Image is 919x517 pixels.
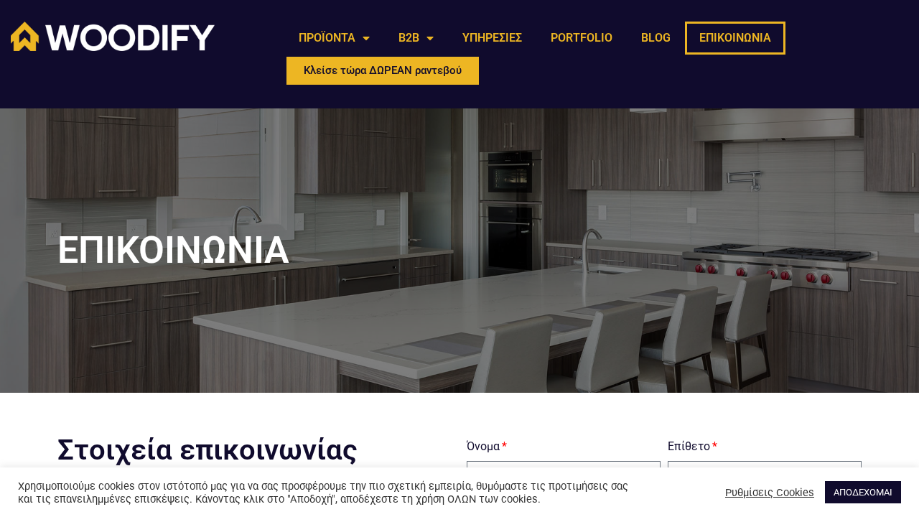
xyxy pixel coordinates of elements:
[467,461,661,494] input: Το όνομα σας
[18,480,636,506] div: Χρησιμοποιούμε cookies στον ιστότοπό μας για να σας προσφέρουμε την πιο σχετική εμπειρία, θυμόμασ...
[284,22,384,55] a: ΠΡΟΪΟΝΤΑ
[284,22,785,55] nav: Menu
[57,436,452,465] h2: Στοιχεία επικοινωνίας
[467,436,507,457] label: Όνομα
[11,22,215,51] img: Woodify
[627,22,685,55] a: BLOG
[825,481,901,503] a: ΑΠΟΔΕΧΟΜΑΙ
[725,486,814,499] a: Ρυθμίσεις Cookies
[284,55,481,87] a: Κλείσε τώρα ΔΩΡΕΑΝ ραντεβού
[448,22,536,55] a: ΥΠΗΡΕΣΙΕΣ
[304,65,462,76] span: Κλείσε τώρα ΔΩΡΕΑΝ ραντεβού
[685,22,785,55] a: ΕΠΙΚΟΙΝΩΝΙΑ
[668,436,717,457] label: Επίθετο
[384,22,448,55] a: B2B
[57,232,862,269] h1: ΕΠΙΚΟΙΝΩΝΙΑ
[536,22,627,55] a: PORTFOLIO
[668,461,862,494] input: Το επίθετό σας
